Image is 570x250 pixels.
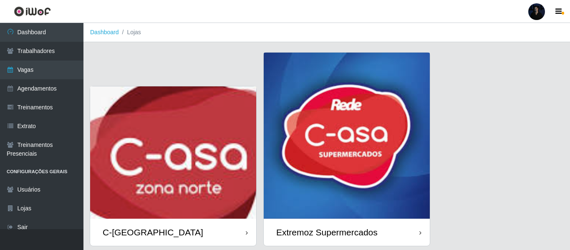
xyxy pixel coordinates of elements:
[90,29,119,35] a: Dashboard
[119,28,141,37] li: Lojas
[83,23,570,42] nav: breadcrumb
[276,227,378,237] div: Extremoz Supermercados
[103,227,203,237] div: C-[GEOGRAPHIC_DATA]
[264,53,430,246] a: Extremoz Supermercados
[14,6,51,17] img: CoreUI Logo
[90,86,256,219] img: cardImg
[90,86,256,246] a: C-[GEOGRAPHIC_DATA]
[264,53,430,219] img: cardImg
